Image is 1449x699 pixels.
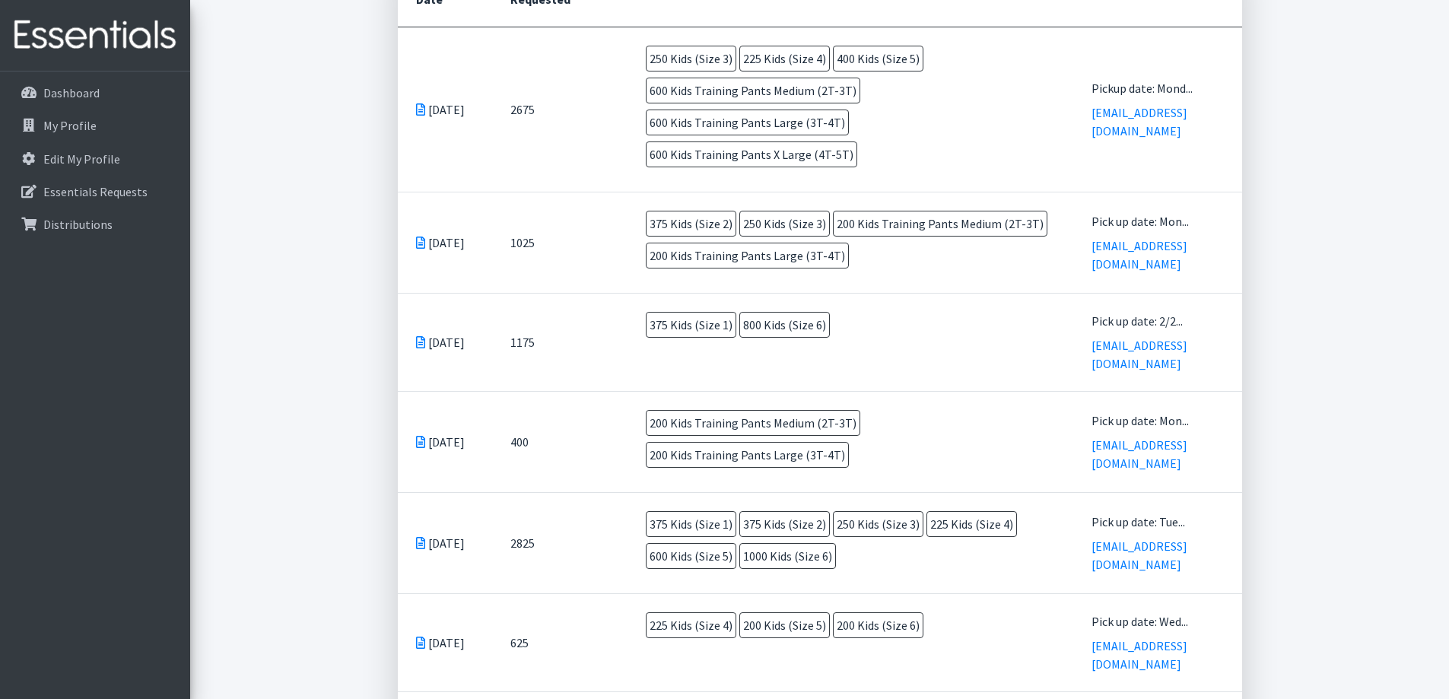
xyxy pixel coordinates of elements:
[1092,238,1187,272] a: [EMAIL_ADDRESS][DOMAIN_NAME]
[646,511,736,537] span: 375 Kids (Size 1)
[492,391,628,492] td: 400
[43,217,113,232] p: Distributions
[1092,539,1187,572] a: [EMAIL_ADDRESS][DOMAIN_NAME]
[739,312,830,338] span: 800 Kids (Size 6)
[492,27,628,192] td: 2675
[1092,612,1223,631] div: Pick up date: Wed...
[646,410,860,436] span: 200 Kids Training Pants Medium (2T-3T)
[1092,638,1187,672] a: [EMAIL_ADDRESS][DOMAIN_NAME]
[398,27,492,192] td: [DATE]
[646,312,736,338] span: 375 Kids (Size 1)
[646,543,736,569] span: 600 Kids (Size 5)
[1092,212,1223,230] div: Pick up date: Mon...
[6,209,184,240] a: Distributions
[398,492,492,593] td: [DATE]
[739,511,830,537] span: 375 Kids (Size 2)
[646,110,849,135] span: 600 Kids Training Pants Large (3T-4T)
[1092,312,1223,330] div: Pick up date: 2/2...
[1092,437,1187,471] a: [EMAIL_ADDRESS][DOMAIN_NAME]
[43,118,97,133] p: My Profile
[1092,411,1223,430] div: Pick up date: Mon...
[646,243,849,268] span: 200 Kids Training Pants Large (3T-4T)
[833,46,923,71] span: 400 Kids (Size 5)
[492,593,628,691] td: 625
[739,211,830,237] span: 250 Kids (Size 3)
[646,78,860,103] span: 600 Kids Training Pants Medium (2T-3T)
[492,293,628,391] td: 1175
[43,85,100,100] p: Dashboard
[646,211,736,237] span: 375 Kids (Size 2)
[1092,513,1223,531] div: Pick up date: Tue...
[492,492,628,593] td: 2825
[398,192,492,293] td: [DATE]
[6,176,184,207] a: Essentials Requests
[398,293,492,391] td: [DATE]
[646,141,857,167] span: 600 Kids Training Pants X Large (4T-5T)
[6,10,184,61] img: HumanEssentials
[646,612,736,638] span: 225 Kids (Size 4)
[6,110,184,141] a: My Profile
[43,184,148,199] p: Essentials Requests
[1092,338,1187,371] a: [EMAIL_ADDRESS][DOMAIN_NAME]
[739,612,830,638] span: 200 Kids (Size 5)
[398,593,492,691] td: [DATE]
[646,442,849,468] span: 200 Kids Training Pants Large (3T-4T)
[833,612,923,638] span: 200 Kids (Size 6)
[492,192,628,293] td: 1025
[43,151,120,167] p: Edit My Profile
[926,511,1017,537] span: 225 Kids (Size 4)
[1092,105,1187,138] a: [EMAIL_ADDRESS][DOMAIN_NAME]
[646,46,736,71] span: 250 Kids (Size 3)
[833,511,923,537] span: 250 Kids (Size 3)
[398,391,492,492] td: [DATE]
[6,78,184,108] a: Dashboard
[833,211,1047,237] span: 200 Kids Training Pants Medium (2T-3T)
[739,46,830,71] span: 225 Kids (Size 4)
[1092,79,1223,97] div: Pickup date: Mond...
[6,144,184,174] a: Edit My Profile
[739,543,836,569] span: 1000 Kids (Size 6)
